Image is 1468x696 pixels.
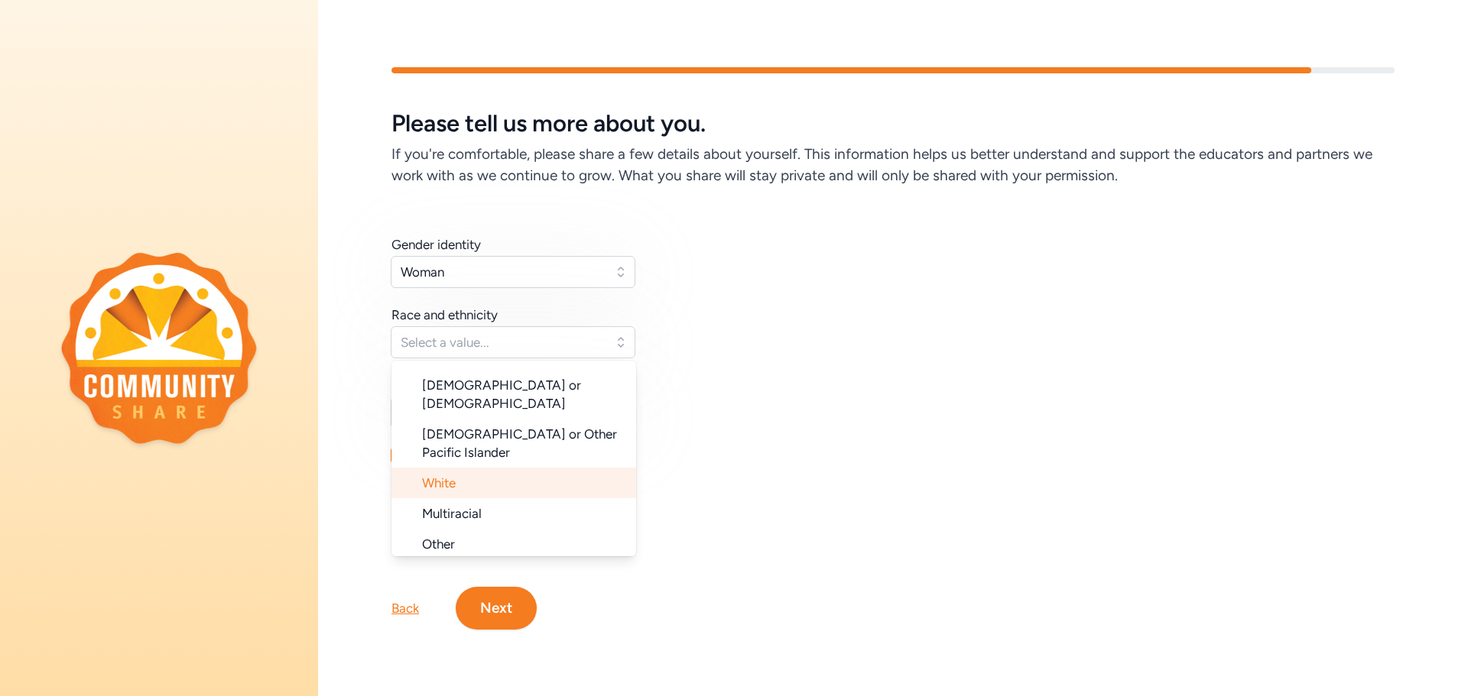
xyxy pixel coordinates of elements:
[391,326,635,358] button: Select a value...
[391,144,1395,186] h6: If you're comfortable, please share a few details about yourself. This information helps us bette...
[401,263,604,281] span: Woman
[391,306,498,324] div: Race and ethnicity
[391,361,636,556] ul: Select a value...
[391,110,1395,138] h5: Please tell us more about you.
[422,475,456,490] span: White
[422,426,617,460] span: [DEMOGRAPHIC_DATA] or Other Pacific Islander
[456,587,537,630] button: Next
[422,536,455,552] span: Other
[401,333,604,351] span: Select a value...
[391,235,481,254] div: Gender identity
[391,599,419,617] div: Back
[391,256,635,288] button: Woman
[61,252,257,443] img: logo
[422,377,581,411] span: [DEMOGRAPHIC_DATA] or [DEMOGRAPHIC_DATA]
[422,506,482,521] span: Multiracial
[422,347,615,362] span: Black or [DEMOGRAPHIC_DATA]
